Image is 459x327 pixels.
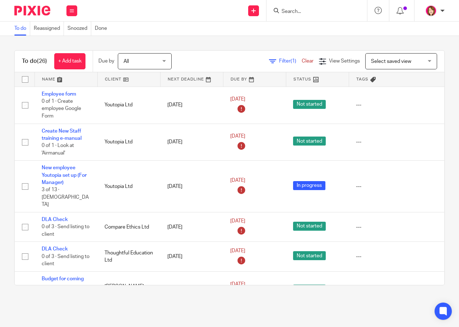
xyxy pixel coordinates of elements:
[14,6,50,15] img: Pixie
[97,242,160,271] td: Thoughtful Education Ltd
[160,161,223,212] td: [DATE]
[42,99,81,119] span: 0 of 1 · Create employee Google Form
[160,212,223,242] td: [DATE]
[230,134,245,139] span: [DATE]
[281,9,346,15] input: Search
[42,188,89,207] span: 3 of 13 · [DEMOGRAPHIC_DATA]
[37,58,47,64] span: (26)
[329,59,360,64] span: View Settings
[356,253,452,260] div: ---
[22,57,47,65] h1: To do
[356,183,452,190] div: ---
[293,285,326,294] span: Not started
[356,101,452,109] div: ---
[42,165,87,185] a: New employee Youtopia set up (For Manager)
[97,124,160,161] td: Youtopia Ltd
[97,212,160,242] td: Compare Ethics Ltd
[230,219,245,224] span: [DATE]
[230,248,245,253] span: [DATE]
[160,271,223,308] td: [DATE]
[160,124,223,161] td: [DATE]
[54,53,85,69] a: + Add task
[97,271,160,308] td: [PERSON_NAME] Advisory Ltd
[42,254,89,267] span: 0 of 3 · Send listing to client
[293,222,326,231] span: Not started
[230,178,245,183] span: [DATE]
[42,225,89,237] span: 0 of 3 · Send listing to client
[42,217,68,222] a: DLA Check
[97,87,160,124] td: Youtopia Ltd
[371,59,411,64] span: Select saved view
[68,22,91,36] a: Snoozed
[42,129,82,141] a: Create New Staff training e-manual
[95,22,111,36] a: Done
[34,22,64,36] a: Reassigned
[356,224,452,231] div: ---
[293,100,326,109] span: Not started
[42,143,74,156] span: 0 of 1 · Look at 'Airmanual'
[230,97,245,102] span: [DATE]
[356,138,452,146] div: ---
[302,59,314,64] a: Clear
[293,137,326,146] span: Not started
[356,77,368,81] span: Tags
[293,251,326,260] span: Not started
[42,276,84,289] a: Budget for coming year
[160,242,223,271] td: [DATE]
[425,5,437,17] img: Katherine%20-%20Pink%20cartoon.png
[42,92,76,97] a: Employee form
[230,282,245,287] span: [DATE]
[14,22,30,36] a: To do
[279,59,302,64] span: Filter
[42,247,68,252] a: DLA Check
[98,57,114,65] p: Due by
[124,59,129,64] span: All
[160,87,223,124] td: [DATE]
[291,59,296,64] span: (1)
[97,161,160,212] td: Youtopia Ltd
[293,181,325,190] span: In progress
